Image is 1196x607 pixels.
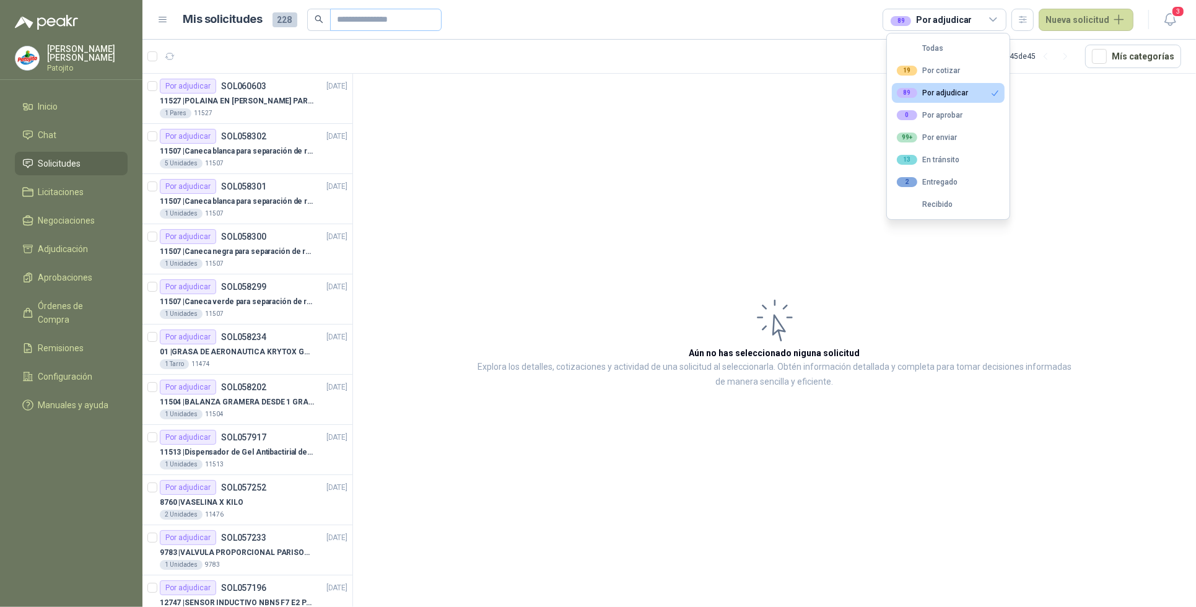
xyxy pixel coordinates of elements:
[15,123,128,147] a: Chat
[897,66,917,76] div: 19
[221,333,266,341] p: SOL058234
[142,174,352,224] a: Por adjudicarSOL058301[DATE] 11507 |Caneca blanca para separación de residuos 10 LT1 Unidades11507
[142,325,352,375] a: Por adjudicarSOL058234[DATE] 01 |GRASA DE AERONAUTICA KRYTOX GPL 207 (SE ADJUNTA IMAGEN DE REFERE...
[15,365,128,388] a: Configuración
[38,157,81,170] span: Solicitudes
[160,209,203,219] div: 1 Unidades
[191,359,210,369] p: 11474
[892,128,1005,147] button: 99+Por enviar
[47,45,128,62] p: [PERSON_NAME] [PERSON_NAME]
[1171,6,1185,17] span: 3
[326,131,347,142] p: [DATE]
[142,124,352,174] a: Por adjudicarSOL058302[DATE] 11507 |Caneca blanca para separación de residuos 121 LT5 Unidades11507
[326,382,347,393] p: [DATE]
[38,214,95,227] span: Negociaciones
[221,282,266,291] p: SOL058299
[221,82,266,90] p: SOL060603
[15,46,39,70] img: Company Logo
[897,155,959,165] div: En tránsito
[160,279,216,294] div: Por adjudicar
[1085,45,1181,68] button: Mís categorías
[205,259,224,269] p: 11507
[477,360,1072,390] p: Explora los detalles, cotizaciones y actividad de una solicitud al seleccionarla. Obtén informaci...
[892,172,1005,192] button: 2Entregado
[160,309,203,319] div: 1 Unidades
[892,61,1005,81] button: 19Por cotizar
[160,447,314,458] p: 11513 | Dispensador de Gel Antibactirial de Pedal
[326,181,347,193] p: [DATE]
[326,432,347,443] p: [DATE]
[221,383,266,391] p: SOL058202
[160,330,216,344] div: Por adjudicar
[897,177,917,187] div: 2
[892,194,1005,214] button: Recibido
[160,159,203,168] div: 5 Unidades
[160,530,216,545] div: Por adjudicar
[205,510,224,520] p: 11476
[160,79,216,94] div: Por adjudicar
[15,266,128,289] a: Aprobaciones
[142,525,352,575] a: Por adjudicarSOL057233[DATE] 9783 |VALVULA PROPORCIONAL PARISON 0811404612 / 4WRPEH6C4 REXROTH1 U...
[326,81,347,92] p: [DATE]
[897,133,917,142] div: 99+
[194,108,212,118] p: 11527
[892,105,1005,125] button: 0Por aprobar
[142,74,352,124] a: Por adjudicarSOL060603[DATE] 11527 |POLAINA EN [PERSON_NAME] PARA SOLDADOR / ADJUNTAR FICHA TECNI...
[160,560,203,570] div: 1 Unidades
[47,64,128,72] p: Patojito
[891,16,911,26] div: 89
[160,396,314,408] p: 11504 | BALANZA GRAMERA DESDE 1 GRAMO HASTA 5 GRAMOS
[205,209,224,219] p: 11507
[15,393,128,417] a: Manuales y ayuda
[205,159,224,168] p: 11507
[142,274,352,325] a: Por adjudicarSOL058299[DATE] 11507 |Caneca verde para separación de residuo 55 LT1 Unidades11507
[1159,9,1181,31] button: 3
[160,547,314,559] p: 9783 | VALVULA PROPORCIONAL PARISON 0811404612 / 4WRPEH6C4 REXROTH
[142,375,352,425] a: Por adjudicarSOL058202[DATE] 11504 |BALANZA GRAMERA DESDE 1 GRAMO HASTA 5 GRAMOS1 Unidades11504
[315,15,323,24] span: search
[15,15,78,30] img: Logo peakr
[892,150,1005,170] button: 13En tránsito
[326,482,347,494] p: [DATE]
[160,346,314,358] p: 01 | GRASA DE AERONAUTICA KRYTOX GPL 207 (SE ADJUNTA IMAGEN DE REFERENCIA)
[160,497,243,509] p: 8760 | VASELINA X KILO
[160,480,216,495] div: Por adjudicar
[892,38,1005,58] button: Todas
[160,259,203,269] div: 1 Unidades
[38,341,84,355] span: Remisiones
[38,299,116,326] span: Órdenes de Compra
[160,196,314,207] p: 11507 | Caneca blanca para separación de residuos 10 LT
[891,13,972,27] div: Por adjudicar
[897,110,917,120] div: 0
[897,177,958,187] div: Entregado
[38,398,109,412] span: Manuales y ayuda
[892,83,1005,103] button: 89Por adjudicar
[221,232,266,241] p: SOL058300
[15,336,128,360] a: Remisiones
[142,475,352,525] a: Por adjudicarSOL057252[DATE] 8760 |VASELINA X KILO2 Unidades11476
[142,224,352,274] a: Por adjudicarSOL058300[DATE] 11507 |Caneca negra para separación de residuo 55 LT1 Unidades11507
[38,271,93,284] span: Aprobaciones
[221,132,266,141] p: SOL058302
[160,380,216,395] div: Por adjudicar
[15,209,128,232] a: Negociaciones
[205,309,224,319] p: 11507
[38,185,84,199] span: Licitaciones
[160,246,314,258] p: 11507 | Caneca negra para separación de residuo 55 LT
[160,430,216,445] div: Por adjudicar
[15,152,128,175] a: Solicitudes
[160,229,216,244] div: Por adjudicar
[897,133,957,142] div: Por enviar
[326,582,347,594] p: [DATE]
[15,237,128,261] a: Adjudicación
[15,95,128,118] a: Inicio
[160,108,191,118] div: 1 Pares
[897,88,968,98] div: Por adjudicar
[326,281,347,293] p: [DATE]
[15,180,128,204] a: Licitaciones
[160,460,203,469] div: 1 Unidades
[205,409,224,419] p: 11504
[221,483,266,492] p: SOL057252
[205,460,224,469] p: 11513
[897,66,960,76] div: Por cotizar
